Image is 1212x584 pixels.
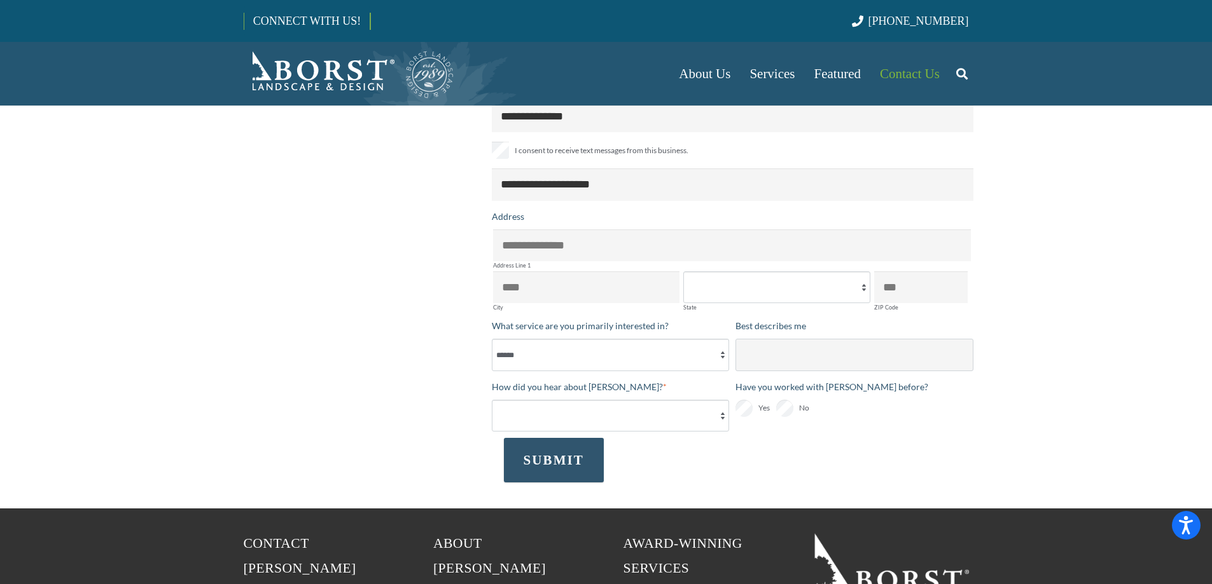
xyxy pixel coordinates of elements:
[433,536,546,576] span: About [PERSON_NAME]
[492,142,509,159] input: I consent to receive text messages from this business.
[776,400,793,417] input: No
[814,66,861,81] span: Featured
[735,400,753,417] input: Yes
[669,42,740,105] a: About Us
[880,66,940,81] span: Contact Us
[623,536,742,576] span: Award-Winning Services
[868,15,969,27] span: [PHONE_NUMBER]
[735,339,973,370] select: Best describes me
[683,304,870,310] label: State
[799,400,809,416] span: No
[949,58,975,90] a: Search
[492,400,730,431] select: How did you hear about [PERSON_NAME]?*
[735,320,806,331] span: Best describes me
[874,304,968,310] label: ZIP Code
[852,15,968,27] a: [PHONE_NUMBER]
[735,381,928,392] span: Have you worked with [PERSON_NAME] before?
[492,381,663,392] span: How did you hear about [PERSON_NAME]?
[679,66,730,81] span: About Us
[244,48,455,99] a: Borst-Logo
[504,438,604,482] button: SUBMIT
[493,262,971,268] label: Address Line 1
[758,400,770,416] span: Yes
[493,304,680,310] label: City
[492,320,669,331] span: What service are you primarily interested in?
[740,42,804,105] a: Services
[749,66,795,81] span: Services
[492,211,524,222] span: Address
[492,339,730,370] select: What service are you primarily interested in?
[870,42,949,105] a: Contact Us
[805,42,870,105] a: Featured
[244,6,370,36] a: CONNECT WITH US!
[515,143,688,158] span: I consent to receive text messages from this business.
